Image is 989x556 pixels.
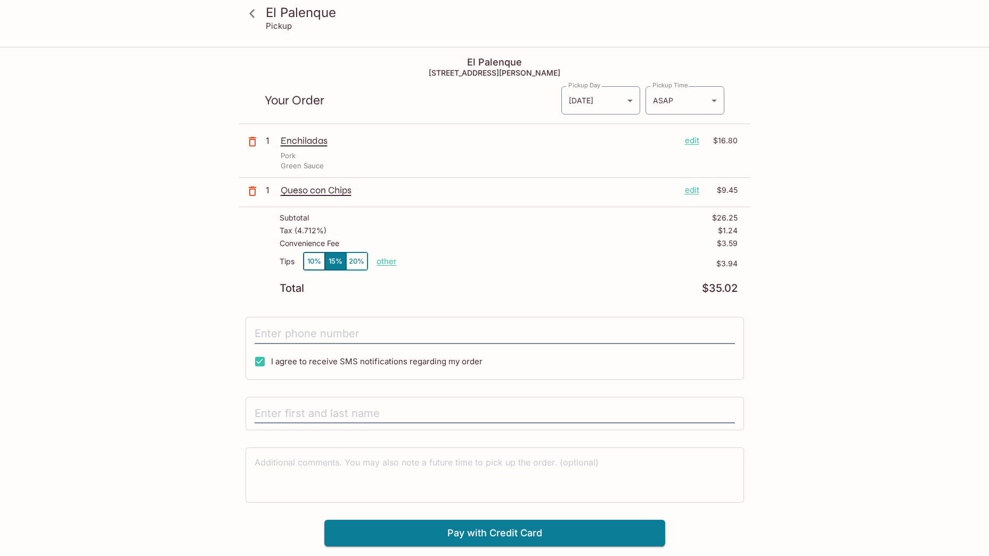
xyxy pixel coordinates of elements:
p: Convenience Fee [280,239,339,248]
label: Pickup Day [568,81,600,89]
button: 20% [346,252,367,270]
input: Enter first and last name [255,404,735,424]
span: I agree to receive SMS notifications regarding my order [271,356,483,366]
p: 1 [266,135,276,146]
p: $1.24 [718,226,738,235]
p: Subtotal [280,214,309,222]
p: Pickup [266,21,292,31]
label: Pickup Time [652,81,688,89]
p: Tax ( 4.712% ) [280,226,326,235]
button: 10% [304,252,325,270]
p: Pork [281,151,296,161]
p: edit [685,135,699,146]
p: $26.25 [712,214,738,222]
button: Pay with Credit Card [324,520,665,546]
h5: [STREET_ADDRESS][PERSON_NAME] [239,68,750,77]
p: Tips [280,257,295,266]
button: 15% [325,252,346,270]
p: Total [280,283,304,293]
p: Your Order [265,95,561,105]
p: $3.94 [397,259,738,268]
p: $3.59 [717,239,738,248]
p: edit [685,184,699,196]
input: Enter phone number [255,324,735,344]
button: other [377,256,397,266]
div: [DATE] [561,86,640,115]
p: $16.80 [706,135,738,146]
p: Queso con Chips [281,184,676,196]
p: $35.02 [702,283,738,293]
p: Green Sauce [281,161,324,171]
div: ASAP [645,86,724,115]
p: Enchiladas [281,135,676,146]
p: $9.45 [706,184,738,196]
h3: El Palenque [266,4,742,21]
h4: El Palenque [239,56,750,68]
p: 1 [266,184,276,196]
